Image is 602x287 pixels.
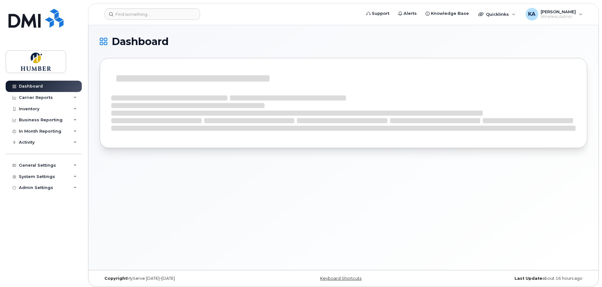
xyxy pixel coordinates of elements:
[112,37,169,46] span: Dashboard
[320,276,361,281] a: Keyboard Shortcuts
[100,276,262,281] div: MyServe [DATE]–[DATE]
[104,276,127,281] strong: Copyright
[425,276,587,281] div: about 16 hours ago
[515,276,542,281] strong: Last Update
